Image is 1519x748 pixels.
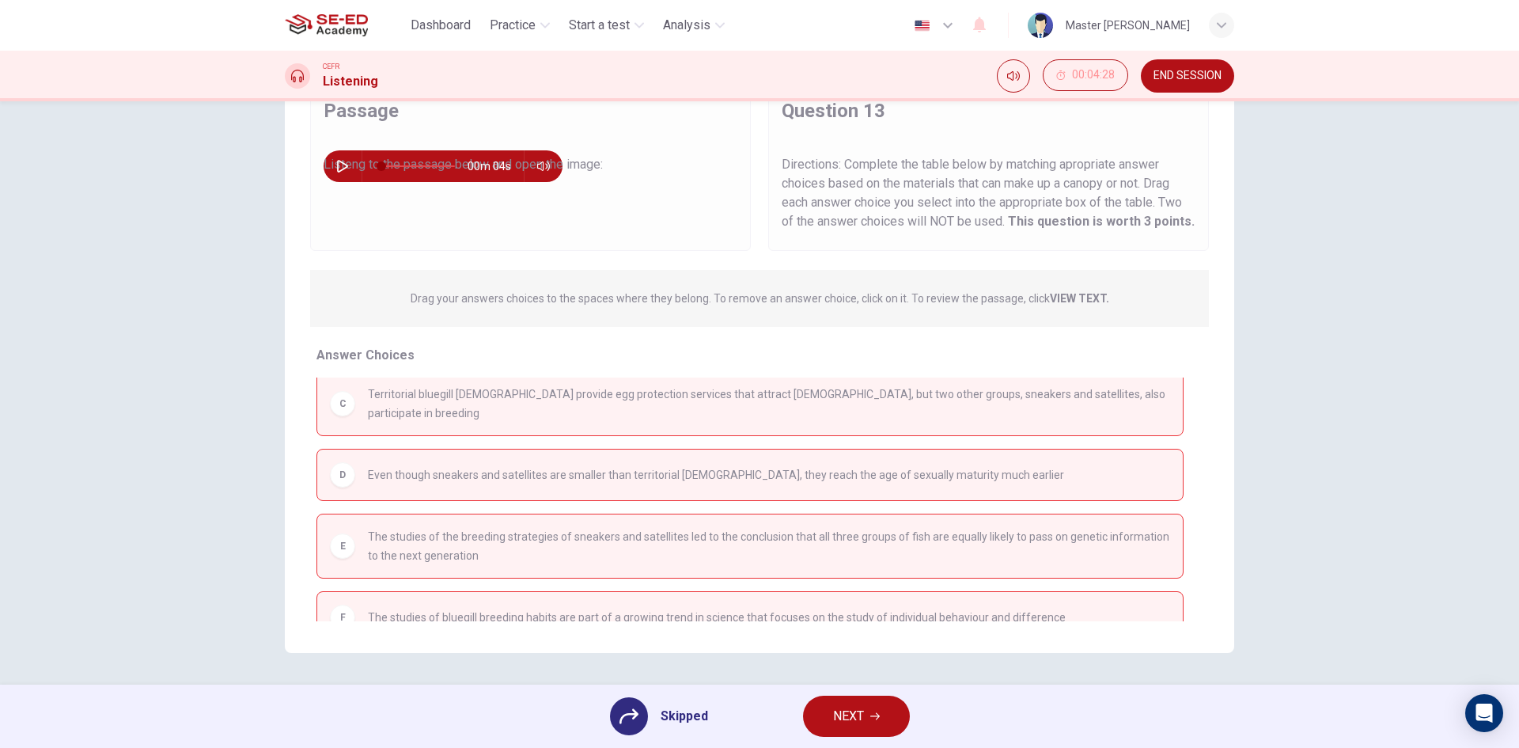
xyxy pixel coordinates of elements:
h1: Listening [323,72,378,91]
div: Hide [1043,59,1128,93]
span: The studies of bluegill breeding habits are part of a growing trend in science that focuses on th... [368,608,1066,627]
span: Start a test [569,16,630,35]
span: Dashboard [411,16,471,35]
div: C [330,391,355,416]
strong: VIEW TEXT. [1050,292,1109,305]
span: Territorial bluegill [DEMOGRAPHIC_DATA] provide egg protection services that attract [DEMOGRAPHIC... [368,385,1170,423]
img: SE-ED Academy logo [285,9,368,41]
button: Start a test [563,11,650,40]
div: Open Intercom Messenger [1465,694,1503,732]
button: Dashboard [404,11,477,40]
img: en [912,20,932,32]
span: Answer Choices [316,347,415,363]
button: 00:04:28 [1043,59,1128,91]
span: NEXT [833,705,864,727]
button: Practice [483,11,556,40]
button: Analysis [657,11,731,40]
div: Mute [997,59,1030,93]
span: Listeng to the passage below and open the image: [324,155,674,174]
span: 00m 04s [468,150,524,182]
span: Practice [490,16,536,35]
span: END SESSION [1153,70,1222,82]
div: Master [PERSON_NAME] [1066,16,1190,35]
span: Skipped [661,707,708,726]
div: E [330,533,355,559]
button: END SESSION [1141,59,1234,93]
button: NEXT [803,696,910,737]
div: D [330,462,355,488]
a: SE-ED Academy logo [285,9,404,41]
img: Profile picture [1028,13,1053,38]
strong: This question is worth 3 points. [1005,214,1195,229]
div: F [330,605,355,630]
h4: Passage [324,98,399,123]
span: CEFR [323,61,339,72]
span: 00:04:28 [1072,69,1115,82]
span: The studies of the breeding strategies of sneakers and satellites led to the conclusion that all ... [368,527,1170,565]
h4: Question 13 [782,98,885,123]
p: Drag your answers choices to the spaces where they belong. To remove an answer choice, click on i... [411,292,1109,305]
span: Analysis [663,16,710,35]
span: Directions: Complete the table below by matching apropriate answer choices based on the materials... [782,157,1195,229]
span: Even though sneakers and satellites are smaller than territorial [DEMOGRAPHIC_DATA], they reach t... [368,465,1064,484]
